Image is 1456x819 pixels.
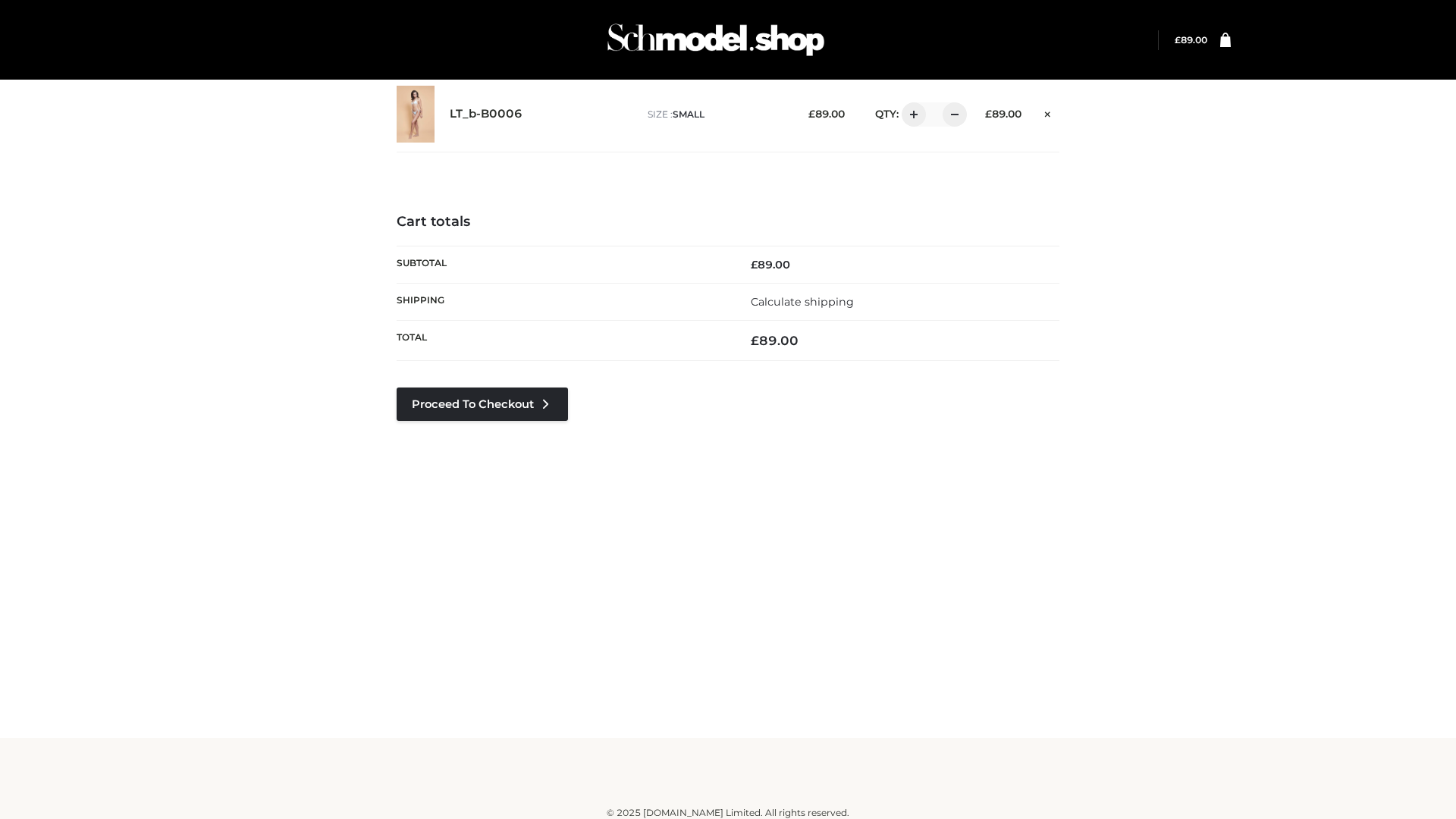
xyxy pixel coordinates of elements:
bdi: 89.00 [751,333,799,348]
span: £ [751,258,758,271]
bdi: 89.00 [751,258,790,271]
a: Remove this item [1037,102,1059,122]
span: £ [1175,34,1181,45]
a: Calculate shipping [751,295,854,309]
a: LT_b-B0006 [450,107,522,121]
span: £ [751,333,759,348]
span: £ [985,108,992,120]
h4: Cart totals [397,214,1059,231]
bdi: 89.00 [1175,34,1207,45]
div: QTY: [860,102,962,127]
a: Proceed to Checkout [397,388,568,421]
span: SMALL [673,108,704,120]
a: £89.00 [1175,34,1207,45]
bdi: 89.00 [808,108,845,120]
img: Schmodel Admin 964 [602,10,830,70]
th: Shipping [397,283,728,320]
th: Subtotal [397,246,728,283]
th: Total [397,321,728,361]
p: size : [648,108,785,121]
bdi: 89.00 [985,108,1021,120]
img: LT_b-B0006 - SMALL [397,86,435,143]
span: £ [808,108,815,120]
